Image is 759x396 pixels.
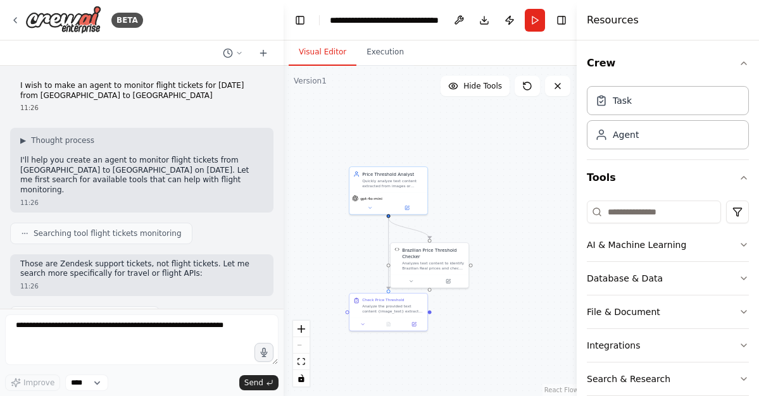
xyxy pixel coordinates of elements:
button: Send [239,375,279,390]
button: Crew [587,46,749,81]
span: Send [244,378,263,388]
p: I'll help you create an agent to monitor flight tickets from [GEOGRAPHIC_DATA] to [GEOGRAPHIC_DAT... [20,156,263,195]
div: React Flow controls [293,321,310,387]
button: Hide left sidebar [291,11,309,29]
a: React Flow attribution [544,387,579,393]
button: Execution [356,39,414,66]
span: gpt-4o-mini [360,196,382,201]
div: 11:26 [20,282,263,291]
button: Visual Editor [289,39,356,66]
g: Edge from 4f58a192-0453-43d7-9c88-cce6b410df30 to 4f072e22-5467-4002-8ce3-ca5e3d8110f6 [386,218,392,290]
button: Switch to previous chat [218,46,248,61]
span: ▶ [20,135,26,145]
div: Quickly analyze text content extracted from images or course materials to determine if any course... [362,178,423,189]
div: Price Threshold AnalystQuickly analyze text content extracted from images or course materials to ... [349,166,428,215]
div: Agent [613,128,639,141]
button: Hide right sidebar [553,11,570,29]
span: Hide Tools [463,81,502,91]
button: ▶Thought process [20,135,94,145]
div: 11:26 [20,103,263,113]
g: Edge from 4f58a192-0453-43d7-9c88-cce6b410df30 to c4f101b6-b823-4633-b4b9-ad57837ac15f [386,218,433,239]
div: Brazilian Price Threshold CheckerBrazilian Price Threshold CheckerAnalyzes text content to identi... [390,242,469,288]
p: I wish to make an agent to monitor flight tickets for [DATE] from [GEOGRAPHIC_DATA] to [GEOGRAPHI... [20,81,263,101]
button: Integrations [587,329,749,362]
button: fit view [293,354,310,370]
div: Check Price Threshold [362,297,404,302]
div: Price Threshold Analyst [362,171,423,177]
div: Brazilian Price Threshold Checker [402,247,465,259]
h4: Resources [587,13,639,28]
div: BETA [111,13,143,28]
button: Open in side panel [403,321,425,328]
button: Search & Research [587,362,749,395]
div: 11:26 [20,198,263,207]
button: File & Document [587,295,749,328]
div: Analyze the provided text content {image_text} extracted from an image or course material to dete... [362,304,423,314]
button: Hide Tools [441,76,510,96]
div: Version 1 [294,76,327,86]
span: Searching tool flight tickets monitoring [34,228,182,238]
button: Tools [587,160,749,195]
button: Open in side panel [430,278,467,285]
button: zoom in [293,321,310,337]
img: Logo [25,6,101,34]
button: Improve [5,374,60,391]
button: Open in side panel [389,204,425,212]
button: toggle interactivity [293,370,310,387]
span: Thought process [31,135,94,145]
div: Task [613,94,632,107]
button: Start a new chat [253,46,273,61]
div: Crew [587,81,749,159]
div: Check Price ThresholdAnalyze the provided text content {image_text} extracted from an image or co... [349,293,428,331]
button: No output available [375,321,401,328]
p: Those are Zendesk support tickets, not flight tickets. Let me search more specifically for travel... [20,259,263,279]
span: Improve [23,378,54,388]
button: AI & Machine Learning [587,228,749,261]
button: Database & Data [587,262,749,295]
button: Click to speak your automation idea [254,343,273,362]
div: Analyzes text content to identify Brazilian Real prices and check if any course prices exceed R$ ... [402,261,465,271]
nav: breadcrumb [330,14,439,27]
img: Brazilian Price Threshold Checker [394,247,399,252]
